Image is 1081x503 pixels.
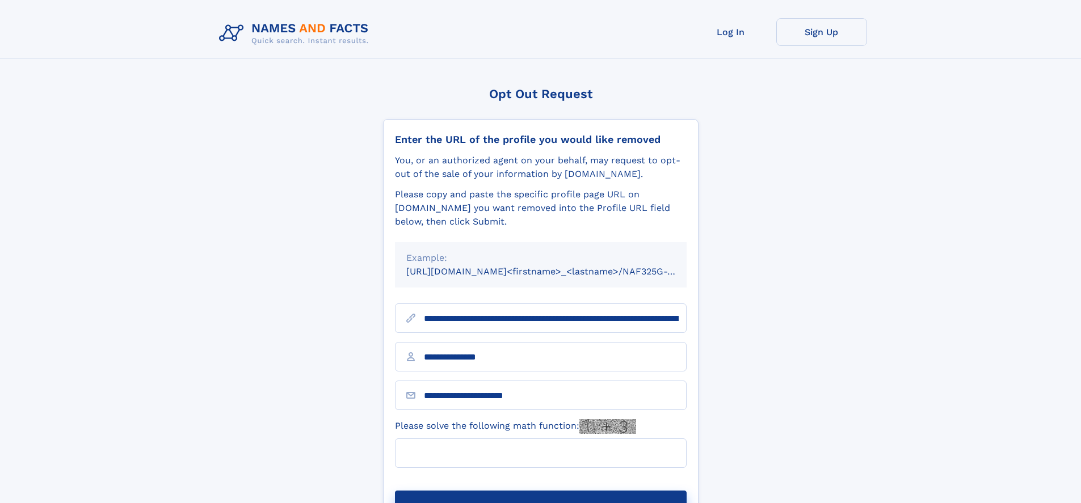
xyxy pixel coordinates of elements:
img: Logo Names and Facts [214,18,378,49]
div: Example: [406,251,675,265]
div: Enter the URL of the profile you would like removed [395,133,687,146]
div: You, or an authorized agent on your behalf, may request to opt-out of the sale of your informatio... [395,154,687,181]
a: Sign Up [776,18,867,46]
small: [URL][DOMAIN_NAME]<firstname>_<lastname>/NAF325G-xxxxxxxx [406,266,708,277]
label: Please solve the following math function: [395,419,636,434]
div: Opt Out Request [383,87,699,101]
div: Please copy and paste the specific profile page URL on [DOMAIN_NAME] you want removed into the Pr... [395,188,687,229]
a: Log In [685,18,776,46]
